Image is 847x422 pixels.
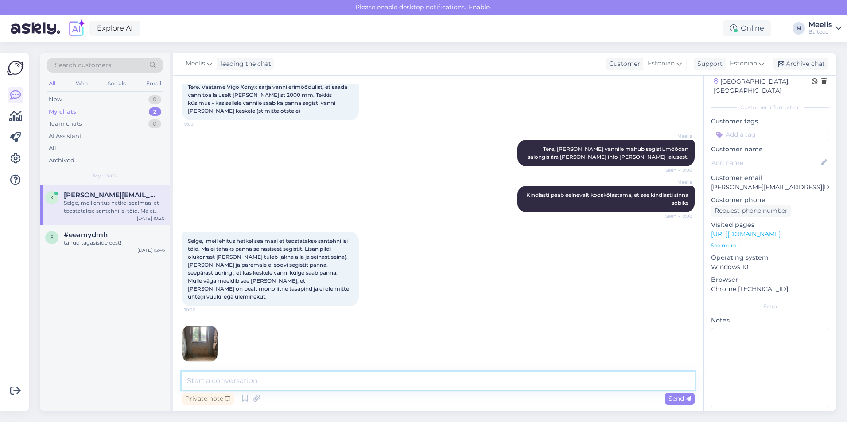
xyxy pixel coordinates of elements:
[711,128,829,141] input: Add a tag
[217,59,271,69] div: leading the chat
[659,213,692,219] span: Seen ✓ 9:08
[711,262,829,272] p: Windows 10
[182,326,218,361] img: Attachment
[730,59,757,69] span: Estonian
[186,59,205,69] span: Meelis
[711,242,829,249] p: See more ...
[808,21,832,28] div: Meelis
[148,119,161,128] div: 0
[711,173,829,183] p: Customer email
[711,230,781,238] a: [URL][DOMAIN_NAME]
[148,95,161,104] div: 0
[808,28,832,35] div: Balteco
[606,59,640,69] div: Customer
[188,238,350,300] span: Selge, meil ehitus hetkel sealmaal et teostatakse santehnilisi töid. Ma ei tahaks panna seinasise...
[648,59,675,69] span: Estonian
[659,133,692,139] span: Meelis
[711,196,829,205] p: Customer phone
[668,395,691,403] span: Send
[49,132,82,141] div: AI Assistant
[711,158,819,168] input: Add name
[50,234,54,241] span: e
[659,179,692,185] span: Meelis
[711,117,829,126] p: Customer tags
[74,78,89,89] div: Web
[7,60,24,77] img: Askly Logo
[93,172,117,180] span: My chats
[50,194,54,201] span: k
[528,146,690,160] span: Tere, [PERSON_NAME] vannile mahub segisti..mõõdan salongis ära [PERSON_NAME] info [PERSON_NAME] l...
[55,61,111,70] span: Search customers
[64,239,165,247] div: tänud tagasiside eest!
[711,303,829,311] div: Extra
[49,107,76,116] div: My chats
[723,20,771,36] div: Online
[714,77,812,96] div: [GEOGRAPHIC_DATA], [GEOGRAPHIC_DATA]
[773,58,828,70] div: Archive chat
[49,156,74,165] div: Archived
[64,231,108,239] span: #eeamydmh
[49,119,82,128] div: Team chats
[49,144,56,153] div: All
[144,78,163,89] div: Email
[694,59,723,69] div: Support
[711,316,829,325] p: Notes
[793,22,805,35] div: M
[137,247,165,253] div: [DATE] 15:46
[184,307,218,313] span: 10:20
[711,104,829,111] div: Customer information
[808,21,842,35] a: MeelisBalteco
[67,19,86,38] img: explore-ai
[711,253,829,262] p: Operating system
[711,220,829,230] p: Visited pages
[185,362,218,368] span: 10:20
[64,191,156,199] span: krista.peetersoo@gmail.com
[184,121,218,127] span: 9:03
[466,3,492,11] span: Enable
[526,192,690,206] span: Kindlasti peab eelnevalt kooskõlastama, et see kindlasti sinna sobiks
[711,275,829,284] p: Browser
[711,145,829,154] p: Customer name
[711,284,829,294] p: Chrome [TECHNICAL_ID]
[149,107,161,116] div: 2
[49,95,62,104] div: New
[711,205,791,217] div: Request phone number
[64,199,165,215] div: Selge, meil ehitus hetkel sealmaal et teostatakse santehnilisi töid. Ma ei tahaks panna seinasise...
[182,393,234,405] div: Private note
[47,78,57,89] div: All
[106,78,128,89] div: Socials
[659,167,692,173] span: Seen ✓ 9:08
[137,215,165,222] div: [DATE] 10:20
[89,21,140,36] a: Explore AI
[711,183,829,192] p: [PERSON_NAME][EMAIL_ADDRESS][DOMAIN_NAME]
